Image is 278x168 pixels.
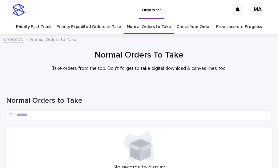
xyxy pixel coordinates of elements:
p: Take orders from the top. Don't forget to take digital download & canvas lines too! [16,66,262,71]
a: Priority Fast Track [16,20,51,34]
a: Normal Orders to Take [127,20,171,34]
h1: Normal Orders to Take [6,96,272,105]
img: stacker-logo-s-only.png [12,4,25,16]
a: Priority Expedited Orders to Take [56,20,121,34]
a: Check Your Order [176,20,211,34]
a: Freelancers in Progress [216,20,262,34]
input: Search [6,110,272,120]
div: MA [253,5,263,15]
p: Normal Orders to Take [30,36,76,42]
h1: Normal Orders To Take [6,50,272,61]
a: Orders V3 [3,35,23,42]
